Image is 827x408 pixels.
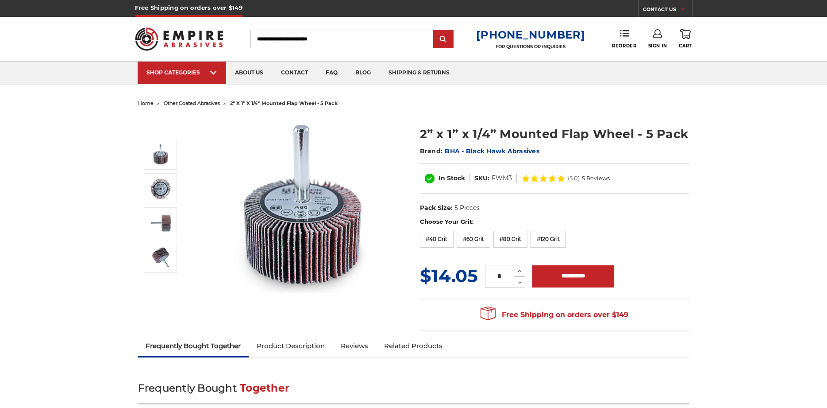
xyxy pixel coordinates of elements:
[648,43,667,49] span: Sign In
[612,29,636,48] a: Reorder
[138,100,154,106] a: home
[474,174,489,183] dt: SKU:
[164,100,220,106] a: other coated abrasives
[226,62,272,84] a: about us
[249,336,333,356] a: Product Description
[333,336,376,356] a: Reviews
[420,147,443,155] span: Brand:
[317,62,346,84] a: faq
[582,175,610,181] span: 5 Reviews
[568,175,580,181] span: (5.0)
[376,336,450,356] a: Related Products
[150,246,172,268] img: 2” x 1” x 1/4” Mounted Flap Wheel - 5 Pack
[420,218,689,226] label: Choose Your Grit:
[454,203,480,213] dd: 5 Pieces
[481,306,628,324] span: Free Shipping on orders over $149
[420,203,453,213] dt: Pack Size:
[420,265,478,287] span: $14.05
[214,116,391,293] img: 2” x 1” x 1/4” Mounted Flap Wheel - 5 Pack
[272,62,317,84] a: contact
[439,174,465,182] span: In Stock
[230,100,338,106] span: 2” x 1” x 1/4” mounted flap wheel - 5 pack
[135,22,223,56] img: Empire Abrasives
[150,143,172,165] img: 2” x 1” x 1/4” Mounted Flap Wheel - 5 Pack
[150,212,172,234] img: 2” x 1” x 1/4” Mounted Flap Wheel - 5 Pack
[679,29,692,49] a: Cart
[445,147,539,155] a: BHA - Black Hawk Abrasives
[138,336,249,356] a: Frequently Bought Together
[150,178,172,200] img: 2” x 1” x 1/4” Mounted Flap Wheel - 5 Pack
[643,4,692,17] a: CONTACT US
[346,62,380,84] a: blog
[492,174,512,183] dd: FWM3
[435,31,452,48] input: Submit
[679,43,692,49] span: Cart
[476,28,585,41] a: [PHONE_NUMBER]
[240,382,289,394] span: Together
[476,44,585,50] p: FOR QUESTIONS OR INQUIRIES
[146,69,217,76] div: SHOP CATEGORIES
[612,43,636,49] span: Reorder
[380,62,458,84] a: shipping & returns
[420,125,689,143] h1: 2” x 1” x 1/4” Mounted Flap Wheel - 5 Pack
[138,382,237,394] span: Frequently Bought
